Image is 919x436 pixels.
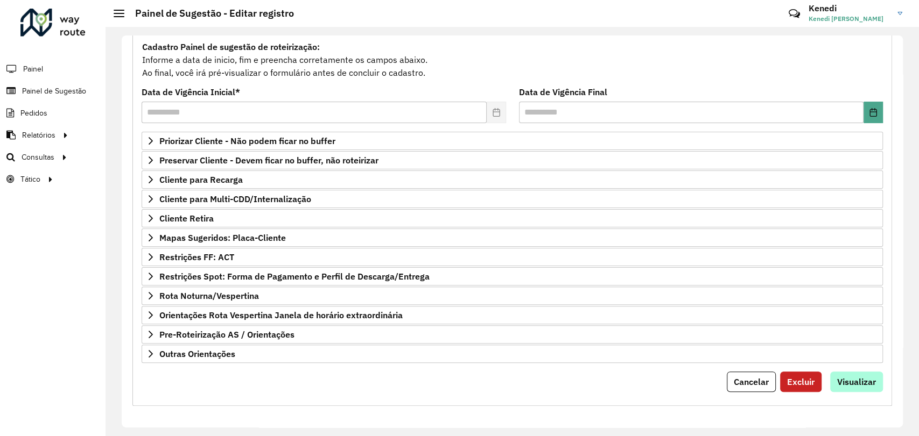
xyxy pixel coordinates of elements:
span: Outras Orientações [159,349,235,358]
span: Priorizar Cliente - Não podem ficar no buffer [159,137,335,145]
button: Excluir [780,371,822,392]
span: Cliente para Multi-CDD/Internalização [159,195,311,203]
a: Orientações Rota Vespertina Janela de horário extraordinária [142,306,883,324]
span: Restrições Spot: Forma de Pagamento e Perfil de Descarga/Entrega [159,272,430,281]
a: Pre-Roteirização AS / Orientações [142,325,883,344]
span: Cancelar [734,376,769,387]
strong: Cadastro Painel de sugestão de roteirização: [142,41,320,52]
a: Cliente Retira [142,209,883,227]
span: Painel [23,63,43,75]
span: Restrições FF: ACT [159,253,234,261]
label: Data de Vigência Inicial [142,85,240,98]
label: Data de Vigência Final [519,85,607,98]
a: Cliente para Recarga [142,170,883,189]
button: Cancelar [727,371,776,392]
a: Restrições Spot: Forma de Pagamento e Perfil de Descarga/Entrega [142,267,883,285]
span: Pedidos [20,108,47,119]
a: Contato Rápido [783,2,806,25]
span: Cliente Retira [159,214,214,223]
span: Consultas [22,152,54,163]
span: Cliente para Recarga [159,175,243,184]
span: Pre-Roteirização AS / Orientações [159,330,294,339]
span: Relatórios [22,130,55,141]
a: Rota Noturna/Vespertina [142,287,883,305]
a: Preservar Cliente - Devem ficar no buffer, não roteirizar [142,151,883,169]
span: Mapas Sugeridos: Placa-Cliente [159,233,286,242]
a: Cliente para Multi-CDD/Internalização [142,190,883,208]
a: Restrições FF: ACT [142,248,883,266]
span: Tático [20,174,40,185]
span: Kenedi [PERSON_NAME] [809,14,889,24]
div: Informe a data de inicio, fim e preencha corretamente os campos abaixo. Ao final, você irá pré-vi... [142,40,883,80]
a: Mapas Sugeridos: Placa-Cliente [142,228,883,247]
button: Choose Date [864,102,883,123]
a: Priorizar Cliente - Não podem ficar no buffer [142,132,883,150]
span: Preservar Cliente - Devem ficar no buffer, não roteirizar [159,156,378,165]
span: Painel de Sugestão [22,85,86,97]
a: Outras Orientações [142,345,883,363]
h3: Kenedi [809,3,889,13]
span: Orientações Rota Vespertina Janela de horário extraordinária [159,311,403,319]
span: Excluir [787,376,815,387]
span: Rota Noturna/Vespertina [159,291,259,300]
button: Visualizar [830,371,883,392]
h2: Painel de Sugestão - Editar registro [124,8,294,19]
span: Visualizar [837,376,876,387]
